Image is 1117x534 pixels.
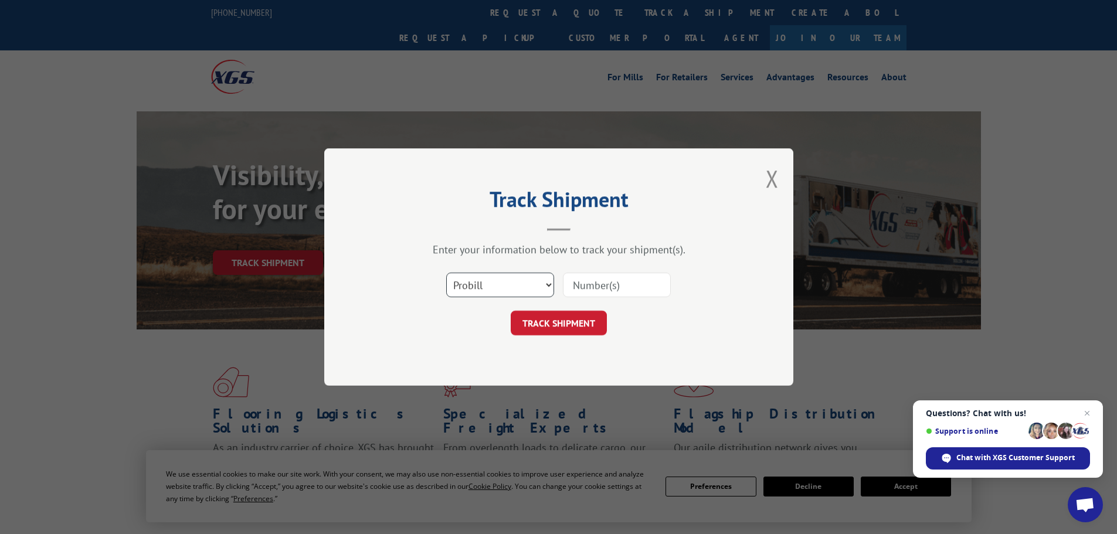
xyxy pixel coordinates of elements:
[926,447,1090,470] div: Chat with XGS Customer Support
[563,273,671,297] input: Number(s)
[383,243,735,256] div: Enter your information below to track your shipment(s).
[511,311,607,335] button: TRACK SHIPMENT
[383,191,735,213] h2: Track Shipment
[1080,406,1094,420] span: Close chat
[956,453,1075,463] span: Chat with XGS Customer Support
[1068,487,1103,522] div: Open chat
[766,163,779,194] button: Close modal
[926,427,1024,436] span: Support is online
[926,409,1090,418] span: Questions? Chat with us!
